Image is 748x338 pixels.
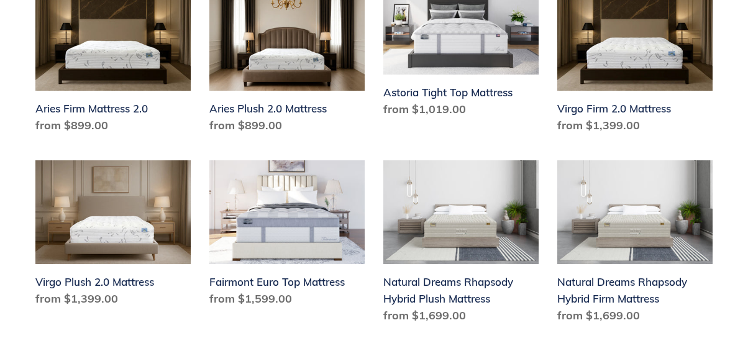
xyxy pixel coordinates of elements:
[209,160,365,312] a: Fairmont Euro Top Mattress
[557,160,713,329] a: Natural Dreams Rhapsody Hybrid Firm Mattress
[383,160,539,329] a: Natural Dreams Rhapsody Hybrid Plush Mattress
[35,160,191,312] a: Virgo Plush 2.0 Mattress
